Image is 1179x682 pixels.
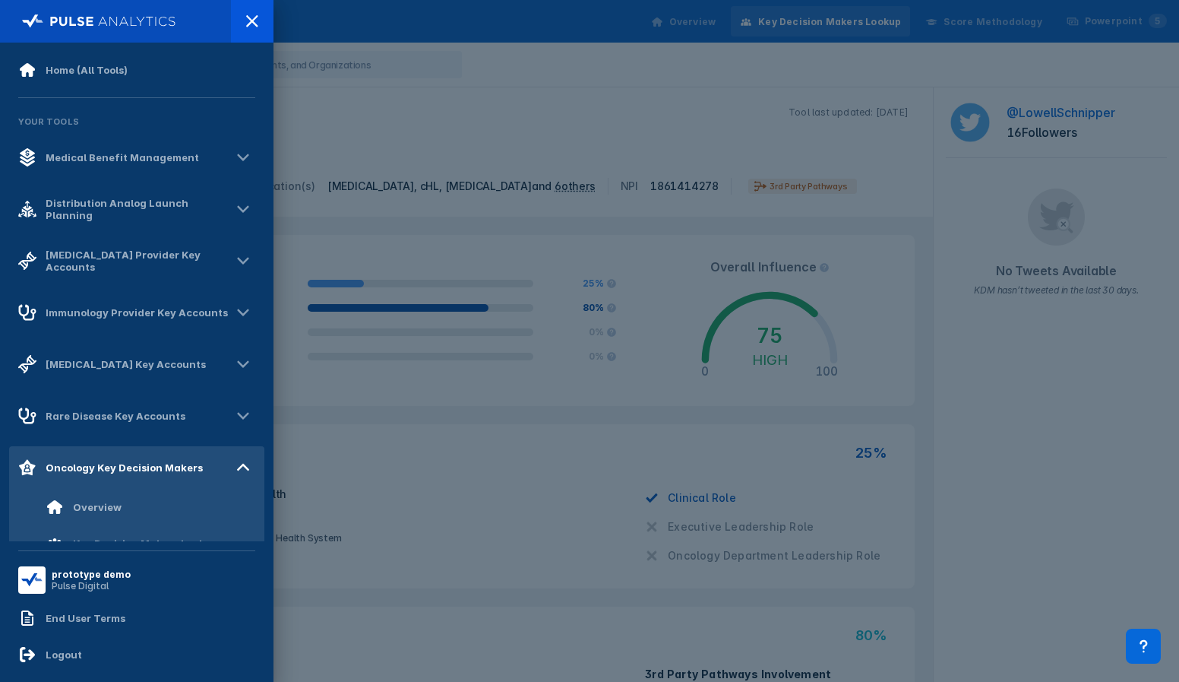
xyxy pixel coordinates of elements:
[73,538,218,550] div: Key Decision Makers Lookup
[46,410,185,422] div: Rare Disease Key Accounts
[22,11,176,32] img: pulse-logo-full-white.svg
[73,501,122,513] div: Overview
[9,107,264,136] div: Your Tools
[9,489,264,525] a: Overview
[52,580,131,592] div: Pulse Digital
[9,600,264,636] a: End User Terms
[46,151,199,163] div: Medical Benefit Management
[1126,629,1161,664] div: Contact Support
[21,569,43,591] img: menu button
[46,462,203,474] div: Oncology Key Decision Makers
[46,306,228,319] div: Immunology Provider Key Accounts
[9,525,264,562] a: Key Decision Makers Lookup
[46,64,128,76] div: Home (All Tools)
[46,649,82,661] div: Logout
[46,249,231,273] div: [MEDICAL_DATA] Provider Key Accounts
[9,52,264,88] a: Home (All Tools)
[46,612,125,624] div: End User Terms
[46,358,206,370] div: [MEDICAL_DATA] Key Accounts
[46,197,231,221] div: Distribution Analog Launch Planning
[52,569,131,580] div: prototype demo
